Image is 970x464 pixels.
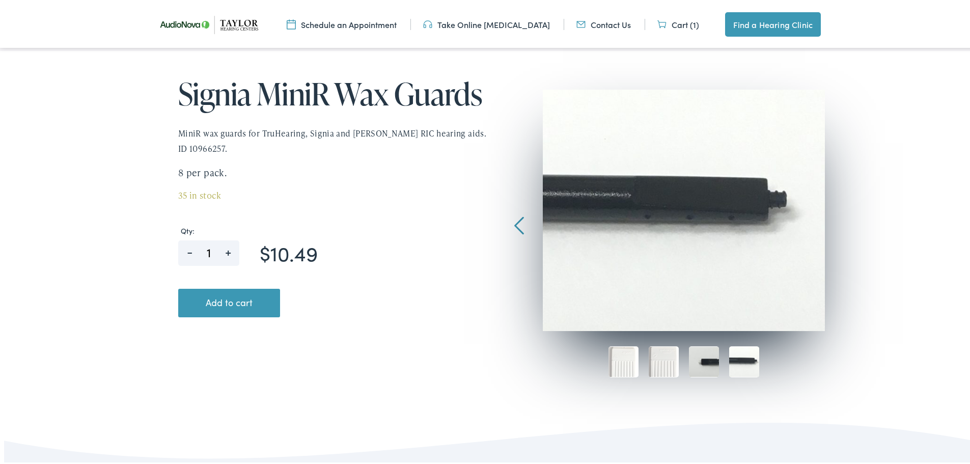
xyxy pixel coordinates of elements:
img: TruHearing, Signia, Rexton Mini wax guards. [689,344,719,375]
img: utility icon [576,17,586,28]
a: Schedule an Appointment [287,17,397,28]
img: utility icon [287,17,296,28]
bdi: 10.49 [260,236,318,265]
span: MiniR wax guards for TruHearing, Signia and [PERSON_NAME] RIC hearing aids. ID 10966257. [178,125,486,152]
a: Find a Hearing Clinic [725,10,821,35]
p: 35 in stock [178,187,489,201]
label: Qty: [178,225,487,233]
a: Cart (1) [657,17,699,28]
img: utility icon [423,17,432,28]
span: $ [260,236,270,265]
button: Add to cart [178,287,280,315]
img: Rexton, TruHearing, Signia, MiniR Wax Guards. [543,88,825,329]
span: - [178,238,201,254]
p: 8 per pack. [178,163,489,178]
a: Take Online [MEDICAL_DATA] [423,17,550,28]
img: Signia, TruHearing, Rexton Mini wax guards. [649,344,679,375]
img: Rexton, TruHearing, Signia, MiniR Wax Guards. [729,344,759,375]
img: TruHearing, Signia, Rexton MiniR wax guards. [608,344,639,375]
img: utility icon [657,17,667,28]
h1: Signia MiniR Wax Guards [178,75,489,108]
span: + [216,238,239,254]
a: Contact Us [576,17,631,28]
